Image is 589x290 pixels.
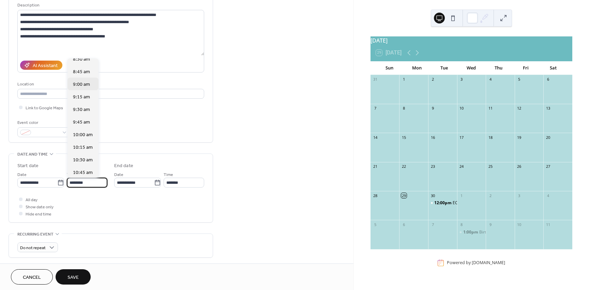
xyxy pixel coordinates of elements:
[26,196,37,204] span: All day
[430,193,435,198] div: 30
[545,222,550,227] div: 11
[459,193,464,198] div: 1
[114,171,123,178] span: Date
[401,77,406,82] div: 1
[459,135,464,140] div: 17
[545,106,550,111] div: 13
[403,61,431,75] div: Mon
[373,164,378,169] div: 21
[373,135,378,140] div: 14
[453,200,480,206] div: ECRA CLOSED
[17,81,203,88] div: Location
[401,106,406,111] div: 8
[512,61,540,75] div: Fri
[488,164,493,169] div: 25
[459,106,464,111] div: 10
[488,222,493,227] div: 9
[401,222,406,227] div: 6
[401,164,406,169] div: 22
[11,269,53,285] button: Cancel
[73,144,93,151] span: 10:15 am
[459,77,464,82] div: 3
[73,56,90,63] span: 8:30 am
[458,61,485,75] div: Wed
[540,61,567,75] div: Sat
[26,204,54,211] span: Show date only
[20,61,62,70] button: AI Assistant
[457,229,486,235] div: Birthday Tea
[371,36,572,45] div: [DATE]
[463,229,479,235] span: 1:00pm
[447,260,505,266] div: Powered by
[428,200,457,206] div: ECRA CLOSED
[488,106,493,111] div: 11
[73,119,90,126] span: 9:45 am
[488,135,493,140] div: 18
[545,193,550,198] div: 4
[479,229,503,235] div: Birthday Tea
[17,162,39,170] div: Start date
[17,119,69,126] div: Event color
[545,77,550,82] div: 6
[485,61,512,75] div: Thu
[401,135,406,140] div: 15
[73,81,90,88] span: 9:00 am
[26,211,51,218] span: Hide end time
[430,135,435,140] div: 16
[67,274,79,281] span: Save
[517,135,522,140] div: 19
[114,162,133,170] div: End date
[488,193,493,198] div: 2
[17,171,27,178] span: Date
[488,77,493,82] div: 4
[431,61,458,75] div: Tue
[17,151,48,158] span: Date and time
[73,106,90,113] span: 9:30 am
[517,222,522,227] div: 10
[73,94,90,101] span: 9:15 am
[430,106,435,111] div: 9
[459,164,464,169] div: 24
[73,169,93,176] span: 10:45 am
[33,62,58,69] div: AI Assistant
[430,222,435,227] div: 7
[517,164,522,169] div: 26
[517,106,522,111] div: 12
[376,61,403,75] div: Sun
[545,164,550,169] div: 27
[430,164,435,169] div: 23
[17,2,203,9] div: Description
[373,193,378,198] div: 28
[459,222,464,227] div: 8
[434,200,453,206] span: 12:00pm
[430,77,435,82] div: 2
[73,131,93,139] span: 10:00 am
[373,106,378,111] div: 7
[23,274,41,281] span: Cancel
[26,104,63,112] span: Link to Google Maps
[67,171,76,178] span: Time
[164,171,173,178] span: Time
[73,157,93,164] span: 10:30 am
[373,77,378,82] div: 31
[545,135,550,140] div: 20
[373,222,378,227] div: 5
[517,193,522,198] div: 3
[20,244,46,252] span: Do not repeat
[17,231,54,238] span: Recurring event
[517,77,522,82] div: 5
[401,193,406,198] div: 29
[56,269,91,285] button: Save
[472,260,505,266] a: [DOMAIN_NAME]
[73,68,90,76] span: 8:45 am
